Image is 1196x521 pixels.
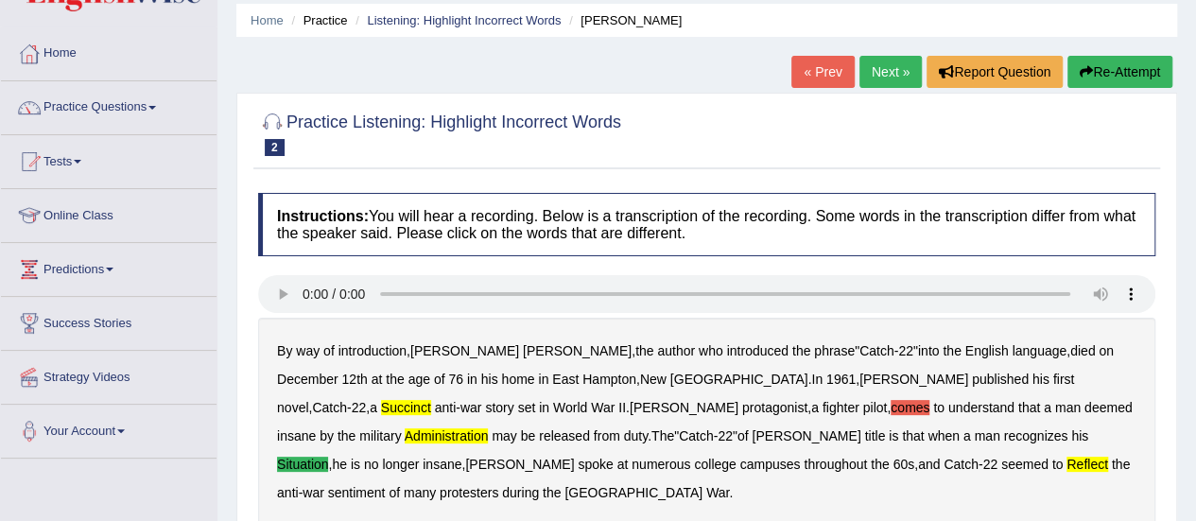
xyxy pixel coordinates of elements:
b: Catch [679,428,714,443]
b: during [502,485,539,500]
h2: Practice Listening: Highlight Incorrect Words [258,109,621,156]
b: he [332,457,347,472]
b: of [737,428,749,443]
b: from [594,428,620,443]
b: War [706,485,729,500]
b: duty [624,428,648,443]
b: the [386,372,404,387]
b: sentiment [328,485,386,500]
b: that [1018,400,1040,415]
b: way [296,343,320,358]
b: home [501,372,534,387]
b: the [543,485,561,500]
b: of [323,343,335,358]
b: administration [405,428,489,443]
b: in [539,400,549,415]
b: anti [277,485,299,500]
b: when [927,428,959,443]
b: Hampton [582,372,636,387]
span: 2 [265,139,285,156]
b: Catch [312,400,347,415]
b: a [811,400,819,415]
b: [PERSON_NAME] [523,343,632,358]
b: may [492,428,516,443]
b: comes [891,400,929,415]
b: [GEOGRAPHIC_DATA] [564,485,702,500]
b: 22 [898,343,913,358]
b: deemed [1084,400,1133,415]
b: 12th [341,372,367,387]
b: By [277,343,292,358]
b: died [1070,343,1095,358]
b: insane [277,428,316,443]
a: Home [1,27,217,75]
b: his [481,372,498,387]
b: 1961 [826,372,856,387]
b: Catch [944,457,979,472]
b: spoke [578,457,613,472]
li: [PERSON_NAME] [564,11,682,29]
b: World [553,400,587,415]
b: protagonist [742,400,807,415]
b: who [699,343,723,358]
b: of [389,485,400,500]
b: reflect [1066,457,1108,472]
b: title [864,428,885,443]
b: to [1052,457,1064,472]
b: college [694,457,736,472]
b: to [933,400,945,415]
b: phrase [814,343,855,358]
b: is [889,428,898,443]
b: situation [277,457,328,472]
b: a [963,428,971,443]
b: in [538,372,548,387]
b: language [1012,343,1066,358]
b: at [617,457,629,472]
b: The [651,428,674,443]
b: many [404,485,436,500]
b: no [364,457,379,472]
a: Online Class [1,189,217,236]
b: campuses [740,457,801,472]
b: and [918,457,940,472]
b: a [370,400,377,415]
b: the [635,343,653,358]
b: man [1055,400,1081,415]
b: the [943,343,961,358]
b: In [811,372,823,387]
b: [PERSON_NAME] [859,372,968,387]
b: seemed [1001,457,1049,472]
a: Listening: Highlight Incorrect Words [367,13,561,27]
b: in [467,372,477,387]
b: the [871,457,889,472]
b: pilot [863,400,888,415]
b: story [485,400,513,415]
b: war [460,400,482,415]
h4: You will hear a recording. Below is a transcription of the recording. Some words in the transcrip... [258,193,1155,256]
a: Your Account [1,405,217,452]
b: Instructions: [277,208,369,224]
b: introduced [726,343,788,358]
b: that [902,428,924,443]
b: [GEOGRAPHIC_DATA] [670,372,808,387]
b: understand [948,400,1014,415]
b: first [1053,372,1075,387]
b: his [1071,428,1088,443]
b: 22 [982,457,997,472]
button: Re-Attempt [1067,56,1172,88]
b: succinct [381,400,431,415]
b: the [792,343,810,358]
b: War [591,400,615,415]
b: 60s [893,457,914,472]
b: English [965,343,1009,358]
a: Home [251,13,284,27]
b: II [618,400,626,415]
b: a [1044,400,1051,415]
b: Catch [859,343,894,358]
b: novel [277,400,308,415]
b: East [552,372,579,387]
b: be [521,428,536,443]
b: published [972,372,1029,387]
b: anti [435,400,457,415]
b: the [338,428,355,443]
